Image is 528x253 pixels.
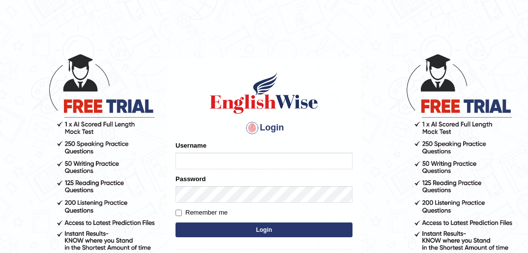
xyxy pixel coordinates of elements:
[176,120,352,136] h4: Login
[176,210,182,216] input: Remember me
[208,71,320,115] img: Logo of English Wise sign in for intelligent practice with AI
[176,141,206,150] label: Username
[176,208,228,218] label: Remember me
[176,174,205,184] label: Password
[176,222,352,237] button: Login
